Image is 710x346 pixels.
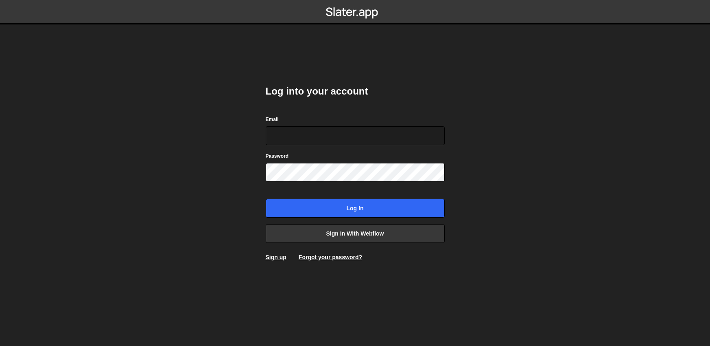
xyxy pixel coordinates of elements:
a: Sign up [266,254,286,260]
label: Email [266,115,279,123]
label: Password [266,152,289,160]
a: Forgot your password? [299,254,362,260]
input: Log in [266,199,445,218]
a: Sign in with Webflow [266,224,445,243]
h2: Log into your account [266,85,445,98]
